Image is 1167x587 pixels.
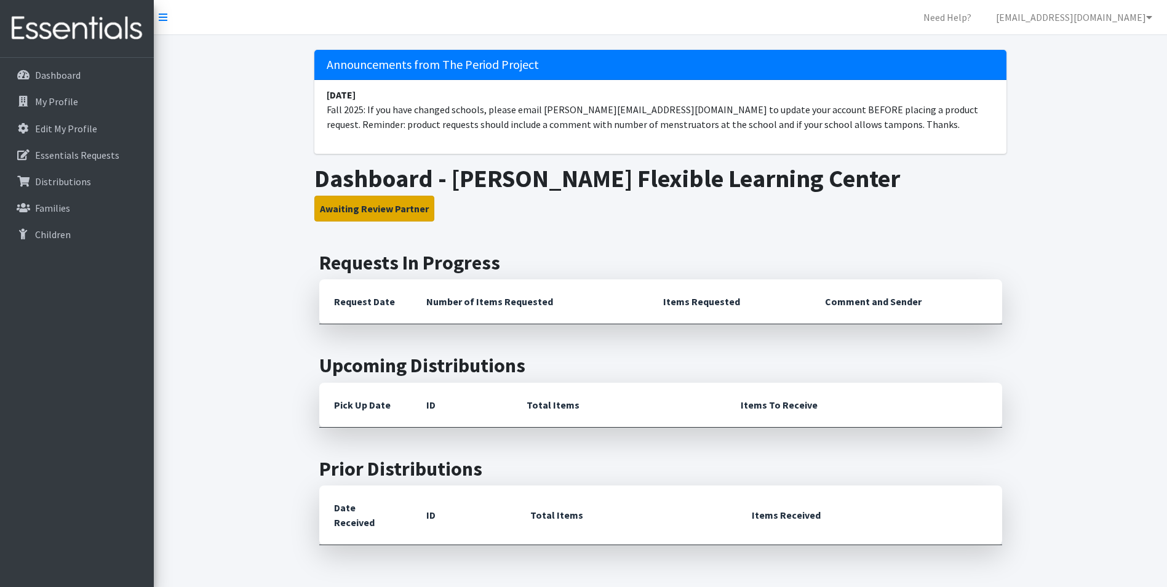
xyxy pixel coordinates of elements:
[319,457,1002,481] h2: Prior Distributions
[319,279,412,324] th: Request Date
[412,383,512,428] th: ID
[5,116,149,141] a: Edit My Profile
[5,143,149,167] a: Essentials Requests
[35,122,97,135] p: Edit My Profile
[319,251,1002,274] h2: Requests In Progress
[314,196,434,222] button: Awaiting Review Partner
[5,8,149,49] img: HumanEssentials
[35,202,70,214] p: Families
[5,89,149,114] a: My Profile
[319,485,412,545] th: Date Received
[35,149,119,161] p: Essentials Requests
[5,222,149,247] a: Children
[726,383,1002,428] th: Items To Receive
[314,164,1006,193] h1: Dashboard - [PERSON_NAME] Flexible Learning Center
[516,485,737,545] th: Total Items
[412,279,649,324] th: Number of Items Requested
[319,383,412,428] th: Pick Up Date
[648,279,810,324] th: Items Requested
[35,69,81,81] p: Dashboard
[319,354,1002,377] h2: Upcoming Distributions
[512,383,726,428] th: Total Items
[986,5,1162,30] a: [EMAIL_ADDRESS][DOMAIN_NAME]
[327,89,356,101] strong: [DATE]
[412,485,516,545] th: ID
[5,196,149,220] a: Families
[914,5,981,30] a: Need Help?
[35,228,71,241] p: Children
[314,80,1006,139] li: Fall 2025: If you have changed schools, please email [PERSON_NAME][EMAIL_ADDRESS][DOMAIN_NAME] to...
[314,50,1006,80] h5: Announcements from The Period Project
[5,63,149,87] a: Dashboard
[810,279,1002,324] th: Comment and Sender
[737,485,1002,545] th: Items Received
[5,169,149,194] a: Distributions
[35,175,91,188] p: Distributions
[35,95,78,108] p: My Profile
